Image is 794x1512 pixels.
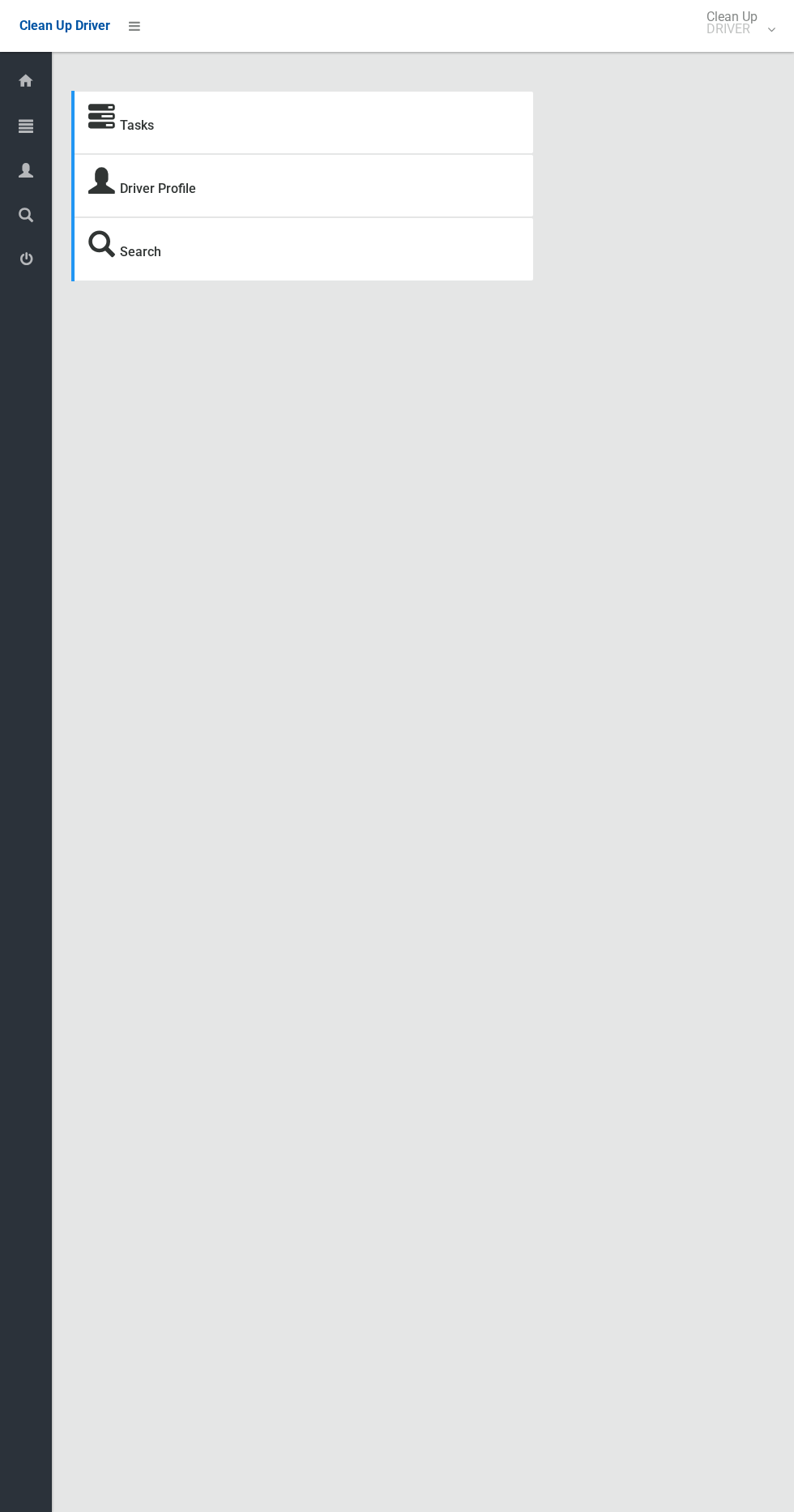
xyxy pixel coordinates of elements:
span: Clean Up [698,11,774,35]
a: Clean Up Driver [19,14,110,38]
span: Clean Up Driver [19,18,110,33]
a: Tasks [120,118,154,133]
small: DRIVER [706,23,758,35]
a: Driver Profile [120,181,196,196]
a: Search [120,244,161,259]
